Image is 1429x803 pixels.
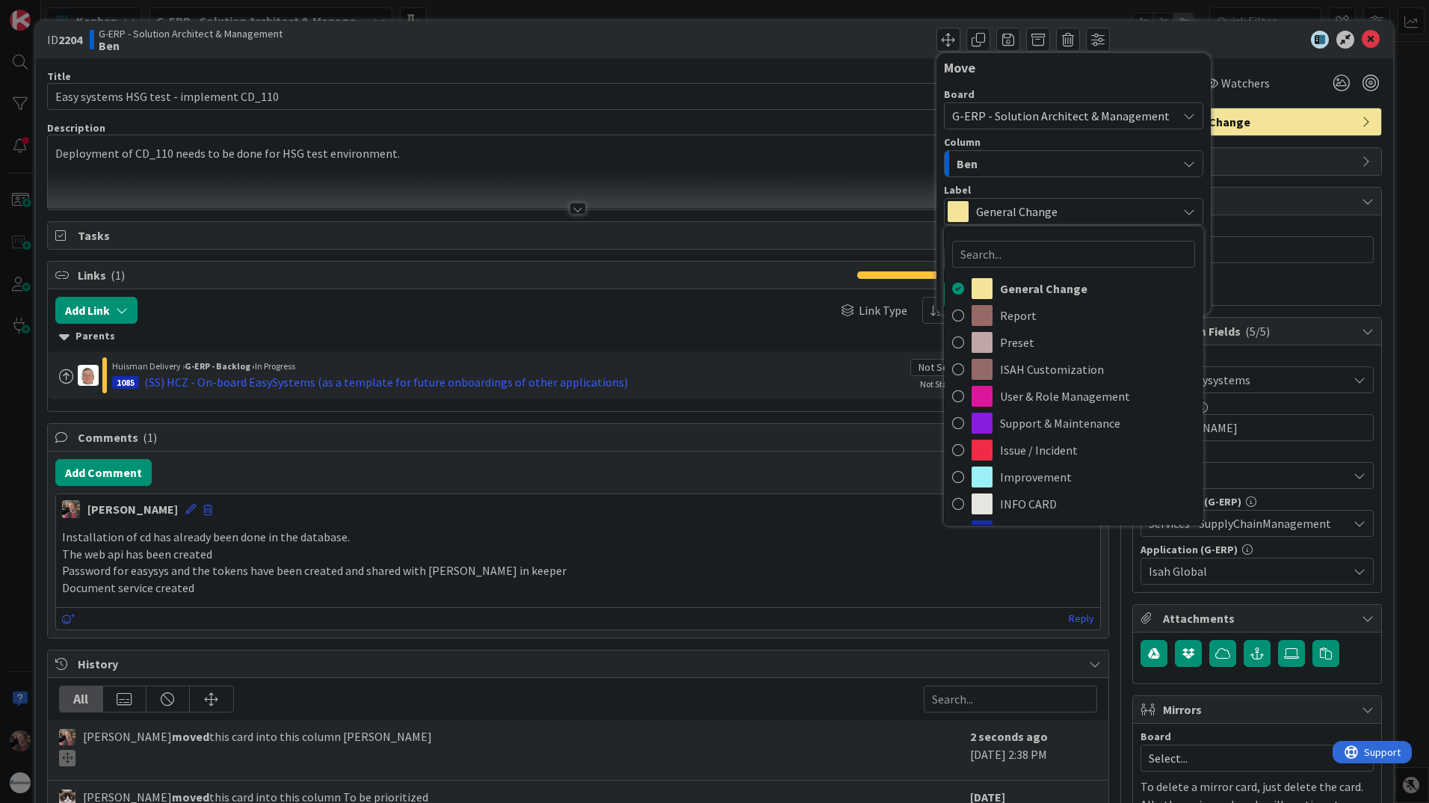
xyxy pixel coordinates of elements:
b: moved [172,729,209,744]
div: Department (G-ERP) [1141,496,1374,507]
span: Mirrors [1163,701,1354,719]
span: Board [1141,731,1171,742]
span: ISAH Customization [1000,358,1195,381]
span: Report [1000,304,1195,327]
span: BIG Thing [1000,520,1195,542]
b: 2204 [58,32,82,47]
span: Attachments [1163,609,1354,627]
span: Services - SupplyChainManagement [1149,514,1348,532]
button: Last Edited [922,297,1014,324]
div: Move [944,61,1203,76]
a: BIG Thing [945,517,1203,544]
span: User & Role Management [1000,385,1195,407]
div: Parents [59,328,1097,345]
a: User & Role Management [945,383,1203,410]
span: G-ERP - Solution Architect & Management [99,28,283,40]
input: type card name here... [47,83,1109,110]
a: ISAH Customization [945,356,1203,383]
span: Support & Maintenance [1000,412,1195,434]
span: Link Type [859,301,907,319]
span: [PERSON_NAME] this card into this column [PERSON_NAME] [83,727,432,766]
span: Select... [1149,748,1340,769]
div: All [60,686,103,712]
a: INFO CARD [945,490,1203,517]
button: Add Comment [55,459,152,486]
input: Search... [952,241,1195,268]
span: Column [944,137,981,147]
span: Dates [1163,153,1354,170]
span: Block [1163,192,1354,210]
span: Board [944,89,975,99]
div: Project [1141,353,1374,363]
span: ( 1 ) [111,268,125,283]
div: Application (G-ERP) [1141,544,1374,555]
span: Label [944,185,971,195]
p: Document service created [62,579,1094,597]
span: Preset [1000,331,1195,354]
span: HSG [1149,467,1348,484]
span: Isah Global [1149,562,1348,580]
span: ID [47,31,82,49]
img: BF [59,729,75,745]
span: Issue / Incident [1000,439,1195,461]
div: (SS) HCZ - On-board EasySystems (as a template for future onboardings of other applications) [144,373,628,391]
a: Report [945,302,1203,329]
img: lD [78,365,99,386]
span: Not Started Yet [920,378,976,390]
p: Deployment of CD_110 needs to be done for HSG test environment. [55,145,1101,162]
a: Improvement [945,464,1203,490]
span: Not Set [919,360,952,375]
b: G-ERP - Backlog › [185,360,255,372]
a: Support & Maintenance [945,410,1203,437]
a: Issue / Incident [945,437,1203,464]
p: Password for easysys and the tokens have been created and shared with [PERSON_NAME] in keeper [62,562,1094,579]
img: BF [62,500,80,518]
span: General Change [1163,113,1354,131]
span: History [78,655,1081,673]
b: Ben [99,40,283,52]
span: G-ERP Easysystems [1149,369,1340,390]
span: Ben [957,154,978,173]
span: General Change [976,201,1170,222]
span: Comments [78,428,1081,446]
span: G-ERP - Solution Architect & Management [952,108,1170,123]
span: Improvement [1000,466,1195,488]
p: The web api has been created [62,546,1094,563]
span: Tasks [78,227,1081,244]
a: Preset [945,329,1203,356]
div: [DATE] 2:38 PM [970,727,1097,772]
label: Title [47,70,71,83]
span: ( 1 ) [143,430,157,445]
div: [PERSON_NAME] [87,500,178,518]
p: Installation of cd has already been done in the database. [62,529,1094,546]
div: Location [1141,449,1374,459]
input: Search... [924,686,1097,713]
button: Add Link [55,297,138,324]
span: Watchers [1221,74,1270,92]
span: Huisman Delivery › [112,360,185,372]
span: Description [47,121,105,135]
b: 2 seconds ago [970,729,1048,744]
a: General Change [945,275,1203,302]
span: Support [31,2,68,20]
span: Custom Fields [1163,322,1354,340]
span: INFO CARD [1000,493,1195,515]
span: In Progress [255,360,295,372]
button: Ben [944,150,1203,177]
a: Reply [1069,609,1094,628]
span: ( 5/5 ) [1245,324,1270,339]
span: Links [78,266,850,284]
span: General Change [1000,277,1195,300]
div: 1085 [112,376,139,389]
